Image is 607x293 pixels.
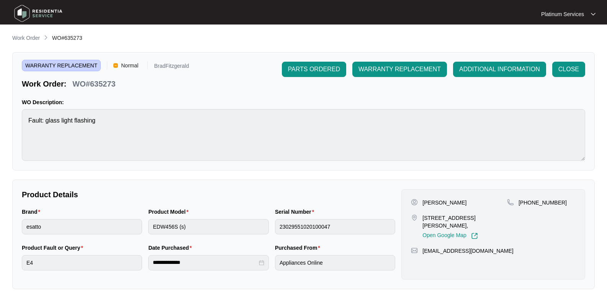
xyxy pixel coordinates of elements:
span: CLOSE [558,65,579,74]
img: Link-External [471,232,478,239]
p: [EMAIL_ADDRESS][DOMAIN_NAME] [422,247,513,255]
img: map-pin [411,247,418,254]
input: Date Purchased [153,259,257,267]
span: WARRANTY REPLACEMENT [22,60,101,71]
p: Work Order: [22,79,66,89]
img: Vercel Logo [113,63,118,68]
a: Open Google Map [422,232,478,239]
label: Purchased From [275,244,323,252]
label: Serial Number [275,208,317,216]
textarea: Fault: glass light flashing [22,109,585,161]
button: WARRANTY REPLACEMENT [352,62,447,77]
label: Date Purchased [148,244,195,252]
p: Product Details [22,189,395,200]
p: Platinum Services [541,10,584,18]
span: WO#635273 [52,35,82,41]
button: ADDITIONAL INFORMATION [453,62,546,77]
label: Product Fault or Query [22,244,86,252]
span: ADDITIONAL INFORMATION [459,65,540,74]
input: Serial Number [275,219,395,234]
p: WO#635273 [72,79,115,89]
p: [PHONE_NUMBER] [519,199,567,206]
img: map-pin [411,214,418,221]
span: PARTS ORDERED [288,65,340,74]
input: Brand [22,219,142,234]
p: BradFitzgerald [154,63,189,71]
img: user-pin [411,199,418,206]
input: Product Model [148,219,268,234]
p: [PERSON_NAME] [422,199,466,206]
a: Work Order [11,34,41,43]
img: chevron-right [43,34,49,41]
img: dropdown arrow [591,12,596,16]
span: WARRANTY REPLACEMENT [358,65,441,74]
span: Normal [118,60,141,71]
input: Purchased From [275,255,395,270]
label: Brand [22,208,43,216]
p: [STREET_ADDRESS][PERSON_NAME], [422,214,507,229]
label: Product Model [148,208,191,216]
img: residentia service logo [11,2,65,25]
button: PARTS ORDERED [282,62,346,77]
input: Product Fault or Query [22,255,142,270]
p: Work Order [12,34,40,42]
p: WO Description: [22,98,585,106]
img: map-pin [507,199,514,206]
button: CLOSE [552,62,585,77]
